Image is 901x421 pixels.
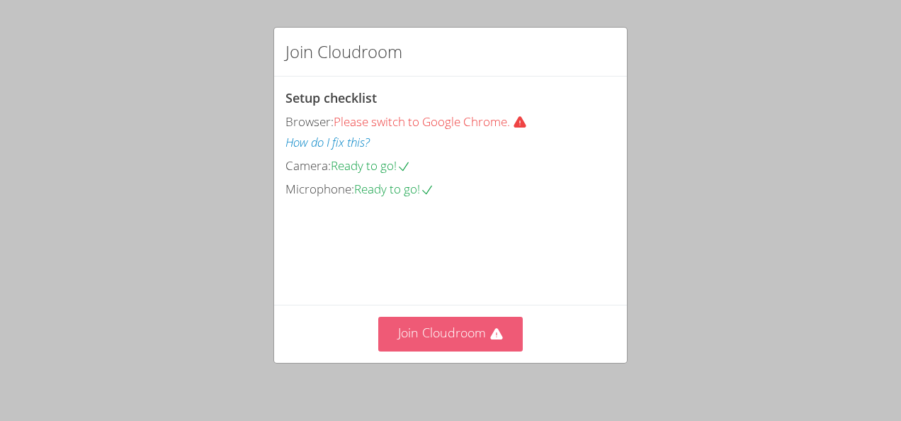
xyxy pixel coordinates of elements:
h2: Join Cloudroom [285,39,402,64]
span: Please switch to Google Chrome. [334,113,533,130]
button: How do I fix this? [285,133,370,153]
span: Setup checklist [285,89,377,106]
span: Ready to go! [331,157,411,174]
span: Browser: [285,113,334,130]
span: Camera: [285,157,331,174]
span: Microphone: [285,181,354,197]
span: Ready to go! [354,181,434,197]
button: Join Cloudroom [378,317,523,352]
